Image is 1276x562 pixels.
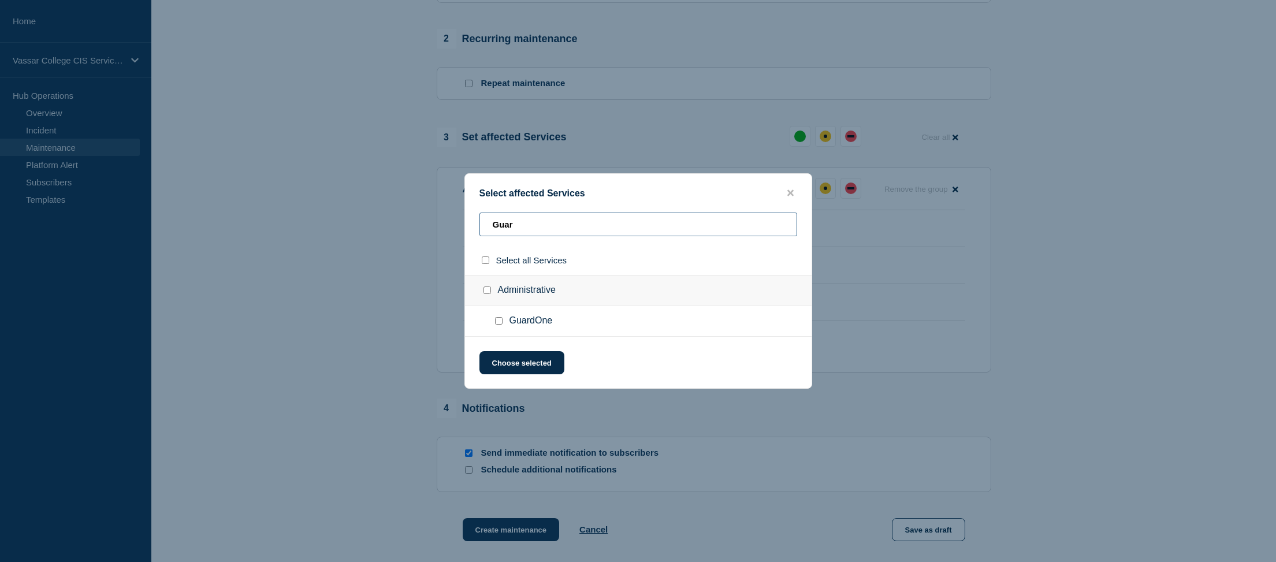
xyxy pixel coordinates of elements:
[465,188,812,199] div: Select affected Services
[784,188,797,199] button: close button
[465,275,812,306] div: Administrative
[479,213,797,236] input: Search
[482,256,489,264] input: select all checkbox
[509,315,553,327] span: GuardOne
[483,286,491,294] input: Administrative checkbox
[496,255,567,265] span: Select all Services
[495,317,503,325] input: GuardOne checkbox
[479,351,564,374] button: Choose selected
